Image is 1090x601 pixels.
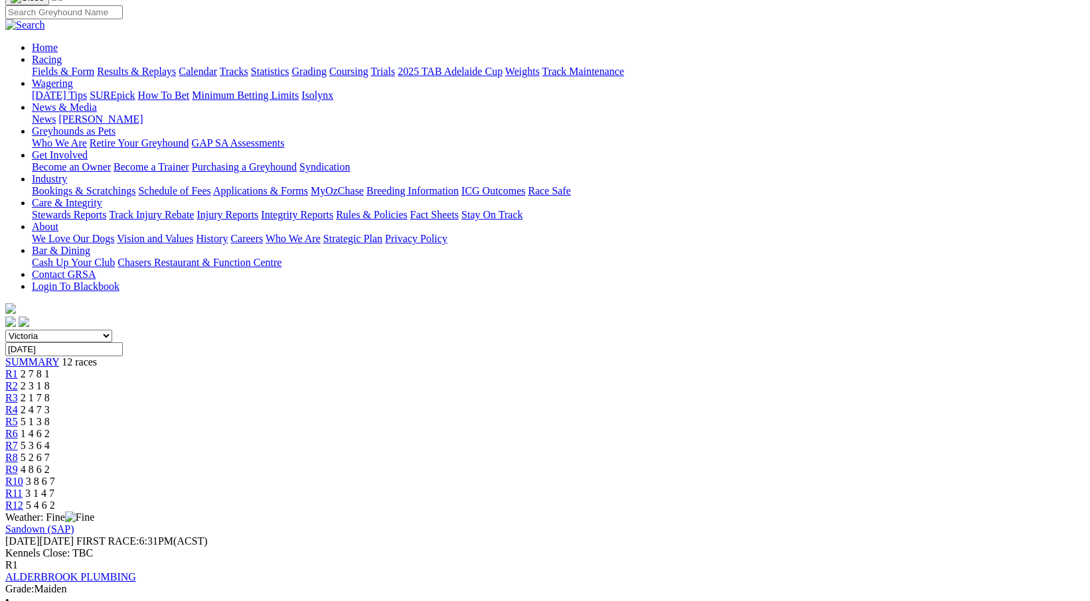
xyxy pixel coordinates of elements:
a: Bookings & Scratchings [32,185,135,196]
div: News & Media [32,113,1085,125]
a: 2025 TAB Adelaide Cup [398,66,503,77]
span: 2 3 1 8 [21,380,50,391]
a: Results & Replays [97,66,176,77]
div: Wagering [32,90,1085,101]
span: [DATE] [5,535,74,547]
a: Racing [32,54,62,65]
span: Grade: [5,583,35,594]
span: 2 7 8 1 [21,368,50,379]
img: Fine [65,511,94,523]
span: 4 8 6 2 [21,464,50,475]
a: Bar & Dining [32,245,90,256]
div: About [32,233,1085,245]
div: Industry [32,185,1085,197]
a: News & Media [32,101,97,113]
a: Get Involved [32,149,88,161]
a: Isolynx [301,90,333,101]
a: Breeding Information [366,185,459,196]
span: 2 4 7 3 [21,404,50,415]
a: Login To Blackbook [32,281,119,292]
a: R11 [5,488,23,499]
a: Trials [370,66,395,77]
a: Tracks [220,66,248,77]
a: Integrity Reports [261,209,333,220]
a: Contact GRSA [32,269,96,280]
a: We Love Our Dogs [32,233,114,244]
a: Schedule of Fees [138,185,210,196]
span: R2 [5,380,18,391]
input: Search [5,5,123,19]
a: About [32,221,58,232]
a: R12 [5,500,23,511]
a: SUMMARY [5,356,59,367]
a: R10 [5,476,23,487]
a: GAP SA Assessments [192,137,285,149]
a: How To Bet [138,90,190,101]
input: Select date [5,342,123,356]
img: logo-grsa-white.png [5,303,16,314]
a: Grading [292,66,327,77]
a: R5 [5,416,18,427]
div: Racing [32,66,1085,78]
span: 5 3 6 4 [21,440,50,451]
span: [DATE] [5,535,40,547]
a: Purchasing a Greyhound [192,161,297,172]
a: Race Safe [528,185,570,196]
a: Careers [230,233,263,244]
a: Statistics [251,66,289,77]
a: Stewards Reports [32,209,106,220]
a: Fields & Form [32,66,94,77]
a: Vision and Values [117,233,193,244]
a: SUREpick [90,90,135,101]
a: R8 [5,452,18,463]
span: Weather: Fine [5,511,94,523]
div: Get Involved [32,161,1085,173]
a: Coursing [329,66,368,77]
span: R1 [5,559,18,570]
a: News [32,113,56,125]
a: Greyhounds as Pets [32,125,116,137]
a: Applications & Forms [213,185,308,196]
a: R9 [5,464,18,475]
a: Track Maintenance [542,66,624,77]
a: Who We Are [32,137,87,149]
span: 6:31PM(ACST) [76,535,208,547]
span: 5 2 6 7 [21,452,50,463]
a: Privacy Policy [385,233,447,244]
img: facebook.svg [5,316,16,327]
a: Home [32,42,58,53]
div: Kennels Close: TBC [5,547,1085,559]
div: Care & Integrity [32,209,1085,221]
a: Retire Your Greyhound [90,137,189,149]
a: Rules & Policies [336,209,408,220]
a: Track Injury Rebate [109,209,194,220]
a: Injury Reports [196,209,258,220]
div: Greyhounds as Pets [32,137,1085,149]
a: Become an Owner [32,161,111,172]
span: R7 [5,440,18,451]
a: R6 [5,428,18,439]
a: R4 [5,404,18,415]
a: R1 [5,368,18,379]
a: Cash Up Your Club [32,257,115,268]
span: R3 [5,392,18,403]
a: History [196,233,228,244]
a: Syndication [299,161,350,172]
span: 5 1 3 8 [21,416,50,427]
a: Care & Integrity [32,197,102,208]
a: Fact Sheets [410,209,459,220]
a: Stay On Track [461,209,522,220]
a: MyOzChase [311,185,364,196]
span: 5 4 6 2 [26,500,55,511]
span: 3 1 4 7 [25,488,54,499]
